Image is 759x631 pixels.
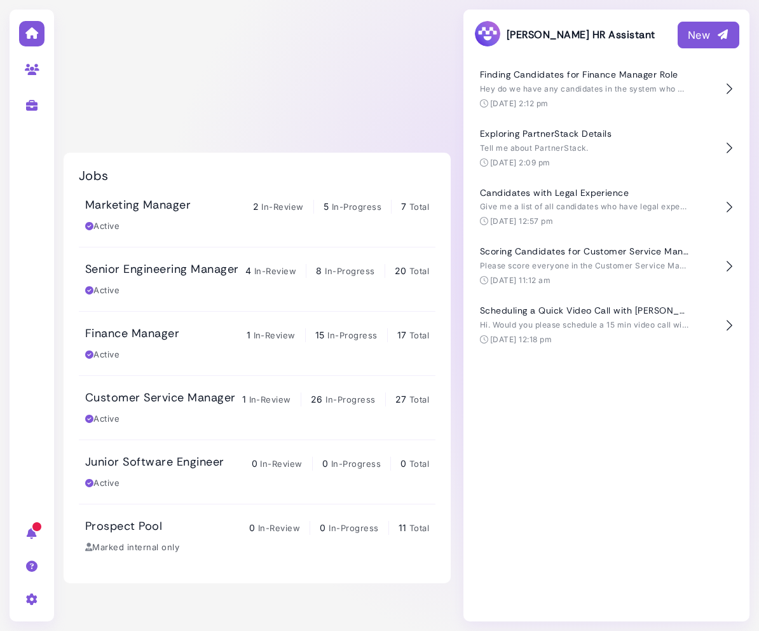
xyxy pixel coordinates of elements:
div: Marked internal only [85,541,179,554]
span: Total [409,394,429,405]
div: Active [85,477,120,490]
h3: Marketing Manager [85,198,191,212]
span: 0 [400,458,406,469]
span: Total [409,202,429,212]
button: Scoring Candidates for Customer Service Manager Role Please score everyone in the Customer Servic... [474,237,739,296]
span: Total [409,523,429,533]
button: New [678,22,739,48]
span: 0 [320,522,325,533]
a: Junior Software Engineer 0 In-Review 0 In-Progress 0 Total Active [79,440,435,504]
h4: Candidates with Legal Experience [480,188,690,198]
span: In-Review [260,459,302,469]
span: Total [409,459,429,469]
span: Tell me about PartnerStack. [480,143,589,153]
span: 0 [252,458,257,469]
span: 1 [247,329,250,340]
span: 0 [322,458,328,469]
span: Give me a list of all candidates who have legal experience. [480,202,707,211]
div: Active [85,349,120,361]
span: 7 [401,201,406,212]
span: Please score everyone in the Customer Service Manager job [480,261,716,270]
h3: Customer Service Manager [85,391,236,405]
a: Prospect Pool 0 In-Review 0 In-Progress 11 Total Marked internal only [79,504,435,568]
h4: Scoring Candidates for Customer Service Manager Role [480,246,690,257]
h2: Jobs [79,168,109,183]
div: Active [85,284,120,297]
span: 15 [315,329,325,340]
span: 26 [311,394,323,405]
time: [DATE] 12:18 pm [490,335,552,344]
a: Customer Service Manager 1 In-Review 26 In-Progress 27 Total Active [79,376,435,440]
div: New [688,27,729,43]
button: Finding Candidates for Finance Manager Role Hey do we have any candidates in the system who may b... [474,60,739,119]
h4: Scheduling a Quick Video Call with [PERSON_NAME] [480,305,690,316]
button: Scheduling a Quick Video Call with [PERSON_NAME] Hi. Would you please schedule a 15 min video cal... [474,296,739,355]
h3: Finance Manager [85,327,179,341]
button: Exploring PartnerStack Details Tell me about PartnerStack. [DATE] 2:09 pm [474,119,739,178]
span: Total [409,266,429,276]
span: 2 [253,201,259,212]
h3: Senior Engineering Manager [85,263,238,277]
span: 20 [395,265,407,276]
span: In-Review [254,330,296,340]
span: In-Progress [332,202,381,212]
span: 4 [245,265,251,276]
span: In-Review [254,266,296,276]
span: In-Progress [329,523,378,533]
span: 1 [242,394,246,405]
span: In-Review [249,394,291,405]
span: In-Review [261,202,303,212]
h3: Junior Software Engineer [85,455,224,469]
span: 11 [399,522,407,533]
button: Candidates with Legal Experience Give me a list of all candidates who have legal experience. [DAT... [474,178,739,237]
span: 0 [249,522,255,533]
span: In-Progress [325,266,374,276]
span: In-Progress [331,459,381,469]
div: Active [85,413,120,426]
span: 27 [395,394,407,405]
span: In-Review [258,523,300,533]
time: [DATE] 2:09 pm [490,158,550,167]
time: [DATE] 2:12 pm [490,99,549,108]
span: 17 [397,329,407,340]
span: In-Progress [327,330,377,340]
time: [DATE] 12:57 pm [490,216,553,226]
h3: [PERSON_NAME] HR Assistant [474,20,655,50]
span: In-Progress [325,394,375,405]
div: Active [85,220,120,233]
a: Marketing Manager 2 In-Review 5 In-Progress 7 Total Active [79,183,435,247]
a: Senior Engineering Manager 4 In-Review 8 In-Progress 20 Total Active [79,247,435,311]
a: Finance Manager 1 In-Review 15 In-Progress 17 Total Active [79,312,435,375]
span: 5 [324,201,329,212]
span: Total [409,330,429,340]
time: [DATE] 11:12 am [490,275,550,285]
h4: Finding Candidates for Finance Manager Role [480,69,690,80]
h4: Exploring PartnerStack Details [480,128,690,139]
h3: Prospect Pool [85,520,162,534]
span: 8 [316,265,322,276]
